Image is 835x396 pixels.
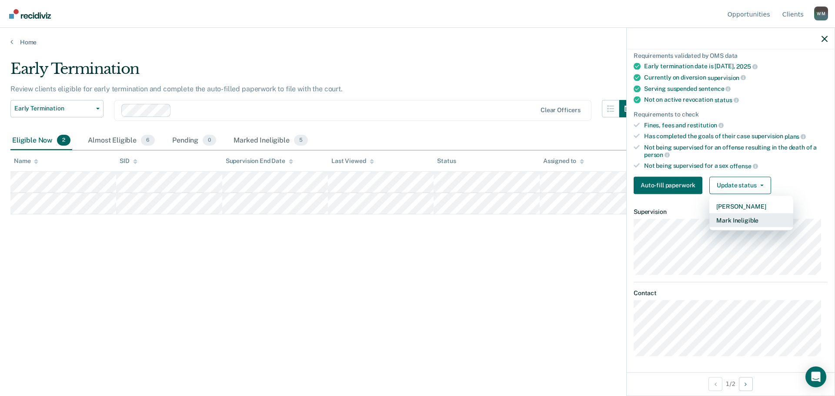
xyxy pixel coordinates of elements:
[120,157,137,165] div: SID
[170,131,218,150] div: Pending
[627,372,835,395] div: 1 / 2
[805,366,826,387] div: Open Intercom Messenger
[814,7,828,20] button: Profile dropdown button
[709,199,793,213] button: [PERSON_NAME]
[634,208,828,215] dt: Supervision
[709,196,793,230] div: Dropdown Menu
[644,121,828,129] div: Fines, fees and
[644,162,828,170] div: Not being supervised for a sex
[687,122,724,129] span: restitution
[541,106,581,114] div: Clear officers
[57,135,70,146] span: 2
[736,63,757,70] span: 2025
[644,133,828,140] div: Has completed the goals of their case supervision
[634,290,828,297] dt: Contact
[708,74,746,81] span: supervision
[10,60,637,85] div: Early Termination
[10,38,825,46] a: Home
[226,157,293,165] div: Supervision End Date
[709,213,793,227] button: Mark Ineligible
[634,52,828,59] div: Requirements validated by OMS data
[10,85,343,93] p: Review clients eligible for early termination and complete the auto-filled paperwork to file with...
[294,135,308,146] span: 5
[709,176,771,194] button: Update status
[634,176,706,194] a: Navigate to form link
[644,151,670,158] span: person
[644,85,828,93] div: Serving suspended
[634,110,828,118] div: Requirements to check
[708,377,722,391] button: Previous Opportunity
[86,131,157,150] div: Almost Eligible
[141,135,155,146] span: 6
[730,162,758,169] span: offense
[644,73,828,81] div: Currently on diversion
[644,143,828,158] div: Not being supervised for an offense resulting in the death of a
[232,131,310,150] div: Marked Ineligible
[715,96,739,103] span: status
[785,133,806,140] span: plans
[644,63,828,70] div: Early termination date is [DATE],
[739,377,753,391] button: Next Opportunity
[9,9,51,19] img: Recidiviz
[543,157,584,165] div: Assigned to
[203,135,216,146] span: 0
[698,85,731,92] span: sentence
[634,176,702,194] button: Auto-fill paperwork
[814,7,828,20] div: W M
[644,96,828,104] div: Not on active revocation
[14,105,93,112] span: Early Termination
[331,157,374,165] div: Last Viewed
[10,131,72,150] div: Eligible Now
[437,157,456,165] div: Status
[14,157,38,165] div: Name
